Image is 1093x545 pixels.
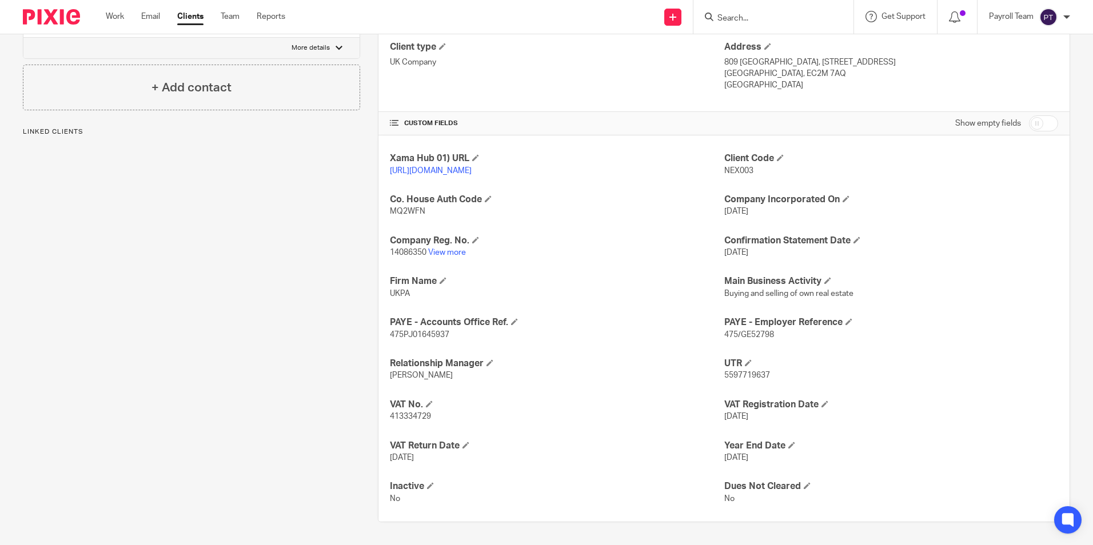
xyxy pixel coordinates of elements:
h4: Year End Date [724,440,1058,452]
h4: VAT Return Date [390,440,724,452]
span: [DATE] [390,454,414,462]
a: View more [428,249,466,257]
span: [DATE] [724,454,748,462]
p: [GEOGRAPHIC_DATA], EC2M 7AQ [724,68,1058,79]
h4: VAT No. [390,399,724,411]
span: Buying and selling of own real estate [724,290,853,298]
h4: Client type [390,41,724,53]
p: Payroll Team [989,11,1034,22]
label: Show empty fields [955,118,1021,129]
h4: Company Incorporated On [724,194,1058,206]
span: No [724,495,735,503]
a: Clients [177,11,204,22]
h4: Xama Hub 01) URL [390,153,724,165]
p: 809 [GEOGRAPHIC_DATA], [STREET_ADDRESS] [724,57,1058,68]
span: [DATE] [724,249,748,257]
span: Get Support [881,13,926,21]
h4: VAT Registration Date [724,399,1058,411]
span: 5597719637 [724,371,770,379]
span: 475/GE52798 [724,331,774,339]
p: [GEOGRAPHIC_DATA] [724,79,1058,91]
img: Pixie [23,9,80,25]
span: [DATE] [724,412,748,420]
a: Team [221,11,240,22]
h4: Dues Not Cleared [724,480,1058,492]
a: Work [106,11,124,22]
h4: Inactive [390,480,724,492]
span: NEX003 [724,167,753,175]
h4: Confirmation Statement Date [724,235,1058,247]
span: 475PJ01645937 [390,331,449,339]
h4: Client Code [724,153,1058,165]
h4: UTR [724,358,1058,370]
a: Email [141,11,160,22]
h4: Company Reg. No. [390,235,724,247]
img: svg%3E [1039,8,1058,26]
span: 413334729 [390,412,431,420]
a: [URL][DOMAIN_NAME] [390,167,472,175]
h4: Address [724,41,1058,53]
span: 14086350 [390,249,426,257]
p: UK Company [390,57,724,68]
h4: Firm Name [390,275,724,287]
input: Search [716,14,819,24]
h4: PAYE - Accounts Office Ref. [390,316,724,328]
a: Reports [257,11,285,22]
h4: + Add contact [151,79,232,97]
span: No [390,495,400,503]
h4: Relationship Manager [390,358,724,370]
h4: CUSTOM FIELDS [390,119,724,128]
span: [DATE] [724,207,748,215]
p: More details [292,43,330,53]
span: [PERSON_NAME] [390,371,453,379]
span: UKPA [390,290,410,298]
h4: Main Business Activity [724,275,1058,287]
h4: PAYE - Employer Reference [724,316,1058,328]
p: Linked clients [23,127,360,137]
h4: Co. House Auth Code [390,194,724,206]
span: MQ2WFN [390,207,425,215]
